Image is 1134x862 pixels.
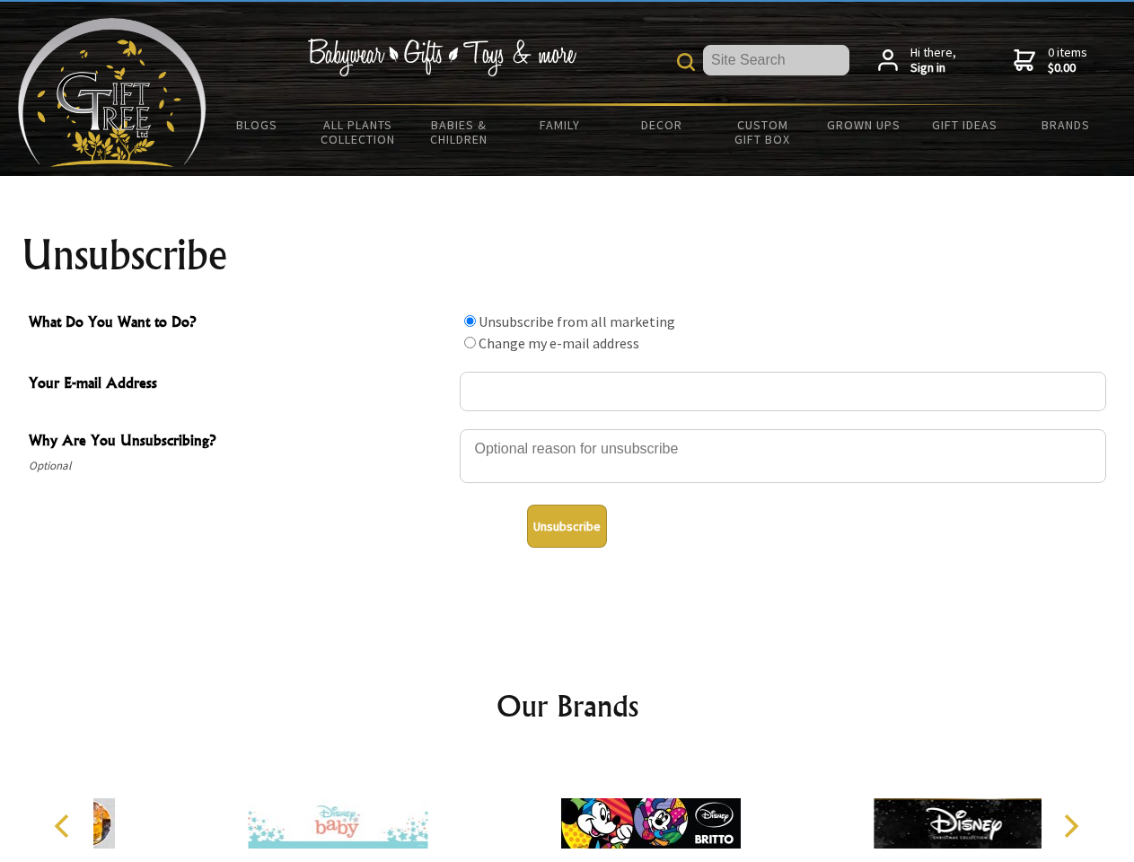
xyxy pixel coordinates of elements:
[712,106,813,158] a: Custom Gift Box
[813,106,914,144] a: Grown Ups
[527,505,607,548] button: Unsubscribe
[308,106,409,158] a: All Plants Collection
[464,315,476,327] input: What Do You Want to Do?
[479,312,675,330] label: Unsubscribe from all marketing
[307,39,576,76] img: Babywear - Gifts - Toys & more
[910,60,956,76] strong: Sign in
[36,684,1099,727] h2: Our Brands
[677,53,695,71] img: product search
[510,106,611,144] a: Family
[914,106,1015,144] a: Gift Ideas
[29,372,451,398] span: Your E-mail Address
[29,455,451,477] span: Optional
[29,429,451,455] span: Why Are You Unsubscribing?
[1050,806,1090,846] button: Next
[703,45,849,75] input: Site Search
[1014,45,1087,76] a: 0 items$0.00
[479,334,639,352] label: Change my e-mail address
[1048,60,1087,76] strong: $0.00
[207,106,308,144] a: BLOGS
[464,337,476,348] input: What Do You Want to Do?
[611,106,712,144] a: Decor
[18,18,207,167] img: Babyware - Gifts - Toys and more...
[1048,44,1087,76] span: 0 items
[910,45,956,76] span: Hi there,
[22,233,1113,277] h1: Unsubscribe
[460,372,1106,411] input: Your E-mail Address
[460,429,1106,483] textarea: Why Are You Unsubscribing?
[29,311,451,337] span: What Do You Want to Do?
[1015,106,1117,144] a: Brands
[45,806,84,846] button: Previous
[878,45,956,76] a: Hi there,Sign in
[409,106,510,158] a: Babies & Children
